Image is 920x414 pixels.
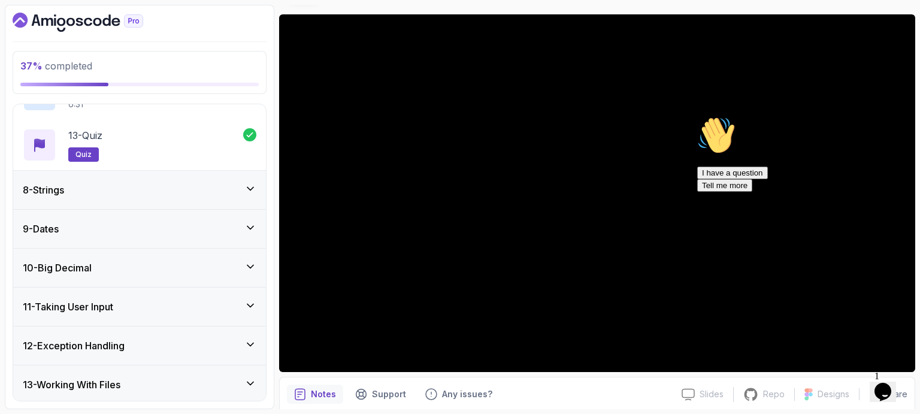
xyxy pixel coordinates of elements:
[23,183,64,197] h3: 8 - Strings
[13,13,171,32] a: Dashboard
[23,128,256,162] button: 13-Quizquiz
[870,366,908,402] iframe: chat widget
[23,300,113,314] h3: 11 - Taking User Input
[23,222,59,236] h3: 9 - Dates
[763,388,785,400] p: Repo
[287,385,343,404] button: notes button
[13,210,266,248] button: 9-Dates
[13,288,266,326] button: 11-Taking User Input
[311,388,336,400] p: Notes
[5,55,75,68] button: I have a question
[818,388,849,400] p: Designs
[68,98,159,110] p: 6:31
[5,5,220,80] div: 👋Hi! How can we help?I have a questionTell me more
[13,365,266,404] button: 13-Working With Files
[418,385,500,404] button: Feedback button
[5,68,60,80] button: Tell me more
[5,5,43,43] img: :wave:
[279,14,915,372] iframe: 1 - Working With Strings
[442,388,492,400] p: Any issues?
[692,111,908,360] iframe: chat widget
[23,261,92,275] h3: 10 - Big Decimal
[20,60,92,72] span: completed
[20,60,43,72] span: 37 %
[13,249,266,287] button: 10-Big Decimal
[372,388,406,400] p: Support
[5,36,119,45] span: Hi! How can we help?
[348,385,413,404] button: Support button
[700,388,724,400] p: Slides
[75,150,92,159] span: quiz
[23,339,125,353] h3: 12 - Exception Handling
[13,327,266,365] button: 12-Exception Handling
[68,128,102,143] p: 13 - Quiz
[859,388,907,400] button: Share
[23,377,120,392] h3: 13 - Working With Files
[13,171,266,209] button: 8-Strings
